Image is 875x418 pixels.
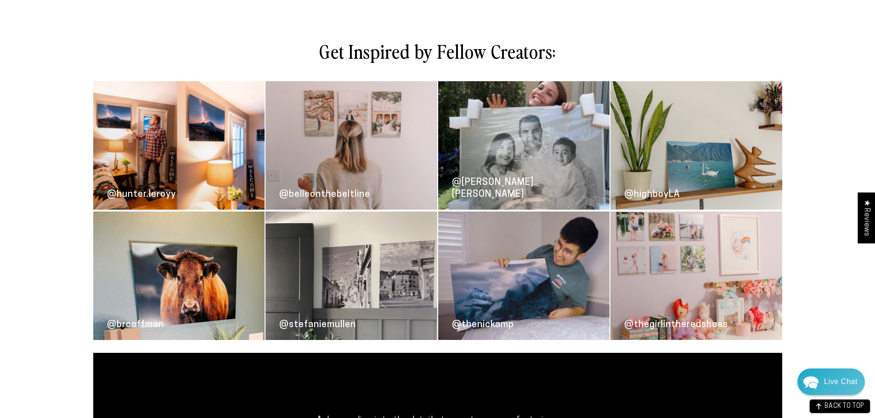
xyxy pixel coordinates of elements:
div: Contact Us Directly [824,368,858,395]
span: BACK TO TOP [824,403,864,410]
div: Click to open Judge.me floating reviews tab [858,192,875,243]
h2: Selection Guide [93,369,782,405]
div: Chat widget toggle [797,368,865,395]
h2: Get Inspired by Fellow Creators: [162,39,713,63]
